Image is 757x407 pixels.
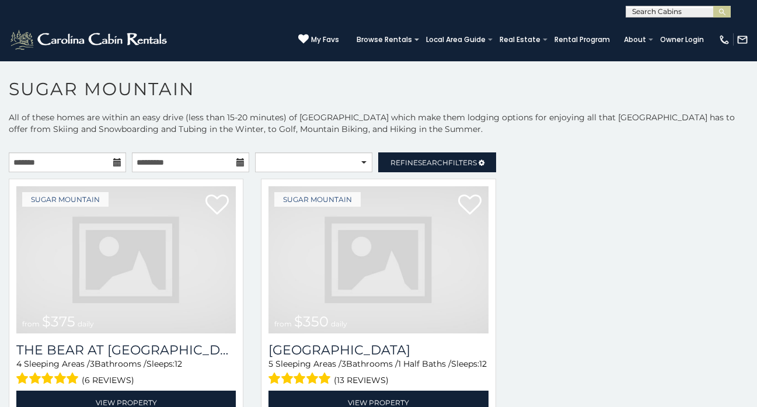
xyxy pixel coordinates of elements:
[294,313,329,330] span: $350
[268,342,488,358] a: [GEOGRAPHIC_DATA]
[82,373,134,388] span: (6 reviews)
[458,193,482,218] a: Add to favorites
[398,359,451,369] span: 1 Half Baths /
[268,186,488,333] a: from $350 daily
[16,358,236,388] div: Sleeping Areas / Bathrooms / Sleeps:
[378,152,496,172] a: RefineSearchFilters
[311,34,339,45] span: My Favs
[16,342,236,358] h3: The Bear At Sugar Mountain
[618,32,652,48] a: About
[16,359,22,369] span: 4
[274,319,292,328] span: from
[418,158,448,167] span: Search
[22,192,109,207] a: Sugar Mountain
[42,313,75,330] span: $375
[16,186,236,333] img: dummy-image.jpg
[274,192,361,207] a: Sugar Mountain
[334,373,389,388] span: (13 reviews)
[205,193,229,218] a: Add to favorites
[654,32,710,48] a: Owner Login
[331,319,347,328] span: daily
[737,34,748,46] img: mail-regular-white.png
[22,319,40,328] span: from
[16,186,236,333] a: from $375 daily
[90,359,95,369] span: 3
[78,319,94,328] span: daily
[549,32,616,48] a: Rental Program
[718,34,730,46] img: phone-regular-white.png
[298,34,339,46] a: My Favs
[268,358,488,388] div: Sleeping Areas / Bathrooms / Sleeps:
[351,32,418,48] a: Browse Rentals
[390,158,477,167] span: Refine Filters
[341,359,346,369] span: 3
[420,32,491,48] a: Local Area Guide
[494,32,546,48] a: Real Estate
[268,359,273,369] span: 5
[9,28,170,51] img: White-1-2.png
[175,359,182,369] span: 12
[268,342,488,358] h3: Grouse Moor Lodge
[16,342,236,358] a: The Bear At [GEOGRAPHIC_DATA]
[479,359,487,369] span: 12
[268,186,488,333] img: dummy-image.jpg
